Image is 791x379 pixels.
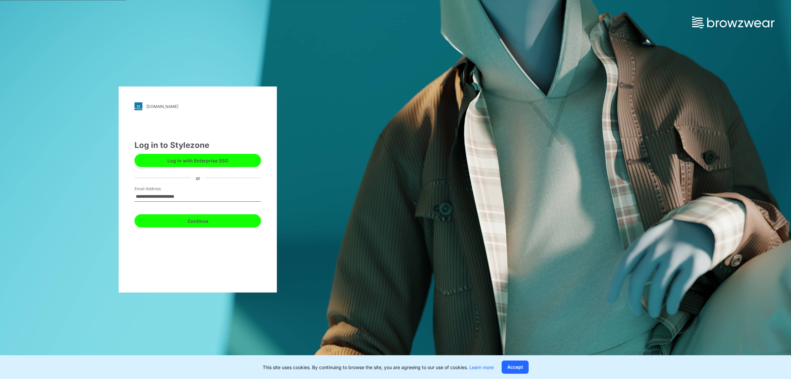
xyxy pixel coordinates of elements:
[134,154,261,167] button: Log in with Enterprise SSO
[190,174,205,181] div: or
[134,139,261,151] div: Log in to Stylezone
[146,104,178,109] div: [DOMAIN_NAME]
[134,186,181,192] label: Email Address
[263,364,494,371] p: This site uses cookies. By continuing to browse the site, you are agreeing to our use of cookies.
[134,214,261,227] button: Continue
[134,102,142,110] img: svg+xml;base64,PHN2ZyB3aWR0aD0iMjgiIGhlaWdodD0iMjgiIHZpZXdCb3g9IjAgMCAyOCAyOCIgZmlsbD0ibm9uZSIgeG...
[469,364,494,370] a: Learn more
[692,17,775,28] img: browzwear-logo.73288ffb.svg
[134,102,261,110] a: [DOMAIN_NAME]
[502,361,529,374] button: Accept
